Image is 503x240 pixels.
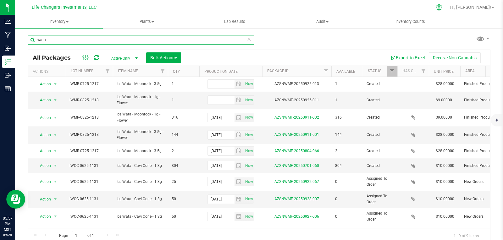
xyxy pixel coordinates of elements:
span: select [235,80,244,88]
span: Assigned To Order [367,193,394,205]
span: Created [367,81,394,87]
span: select [243,131,254,139]
span: select [235,212,244,221]
a: Lab Results [191,15,279,28]
span: select [235,96,244,104]
span: 1 [335,97,359,103]
span: IWMR-0825-1218 [69,97,109,103]
span: Action [34,131,51,139]
span: Set Current date [244,131,254,140]
a: Available [336,69,355,74]
span: Action [34,212,51,221]
span: Created [367,163,394,169]
span: select [235,177,244,186]
span: select [52,147,59,155]
a: Inventory [15,15,103,28]
span: Created [367,115,394,120]
span: Life Changers Investments, LLC [32,5,97,10]
span: IWMR-0725-1217 [69,148,109,154]
span: 2 [335,148,359,154]
span: $10.00000 [433,195,457,204]
span: 1 [335,81,359,87]
span: Ice Wata - Moonrock - 3.5g [117,81,164,87]
a: Filter [387,66,397,77]
span: select [243,161,254,170]
a: Item Name [118,69,138,73]
span: select [52,161,59,170]
a: Plants [103,15,191,28]
inline-svg: Outbound [5,72,11,78]
span: Ice Wata - Moonrock - 1g - Flower [117,111,164,123]
span: Created [367,97,394,103]
a: AZSNWMF-20250927-006 [274,214,319,219]
span: select [243,212,254,221]
inline-svg: Inbound [5,45,11,51]
span: 1 [172,97,196,103]
div: AZSNWMF-20250925-011 [261,97,332,103]
span: 2 [172,148,196,154]
span: 804 [335,163,359,169]
span: IWMR-0825-1218 [69,115,109,120]
span: 0 [335,214,359,220]
a: Filter [321,66,331,77]
span: select [52,177,59,186]
inline-svg: Analytics [5,18,11,24]
p: 05:57 PM MST [3,216,12,232]
a: AZSNWMF-20250922-067 [274,179,319,184]
span: select [235,147,244,155]
button: Export to Excel [387,52,429,63]
span: $10.00000 [433,161,457,170]
span: select [243,96,254,104]
a: Filter [102,66,113,77]
span: Action [34,161,51,170]
inline-svg: Reports [5,86,11,92]
a: Lot Number [71,69,93,73]
span: Action [34,177,51,186]
span: Inventory [15,19,103,24]
iframe: Resource center [6,190,25,209]
button: Bulk Actions [146,52,181,63]
span: $10.00000 [433,212,457,221]
span: Plants [103,19,190,24]
span: Created [367,148,394,154]
p: 09/28 [3,232,12,237]
span: IWCC-0625-1131 [69,214,109,220]
span: select [235,195,244,204]
span: select [235,131,244,139]
a: AZSNWMF-20250911-002 [274,115,319,120]
span: IWMR-0825-1218 [69,132,109,138]
span: 144 [335,132,359,138]
span: Assigned To Order [367,211,394,222]
span: Set Current date [244,177,254,186]
span: All Packages [33,54,77,61]
span: IWMR-0725-1217 [69,81,109,87]
div: Manage settings [435,4,444,11]
span: select [235,113,244,122]
span: 804 [172,163,196,169]
span: $9.00000 [433,96,455,105]
span: select [243,147,254,155]
span: Action [34,113,51,122]
span: select [235,161,244,170]
inline-svg: Manufacturing [5,32,11,38]
span: Bulk Actions [150,55,177,60]
span: $9.00000 [433,113,455,122]
th: Has COA [397,66,429,77]
span: Ice Wata - Cavi Cone - 1.3g [117,214,164,220]
span: $28.00000 [433,79,457,88]
span: 316 [335,115,359,120]
span: select [52,113,59,122]
a: AZSNWMF-20250804-066 [274,149,319,153]
span: Set Current date [244,147,254,156]
span: Ice Wata - Cavi Cone - 1.3g [117,179,164,185]
a: Filter [418,66,429,77]
span: Audit [279,19,366,24]
span: Action [34,147,51,155]
span: Set Current date [244,79,254,88]
a: Package ID [267,69,289,73]
span: select [243,113,254,122]
a: Status [368,69,381,73]
span: Hi, [PERSON_NAME]! [450,5,491,10]
span: select [52,131,59,139]
span: IWCC-0625-1131 [69,179,109,185]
